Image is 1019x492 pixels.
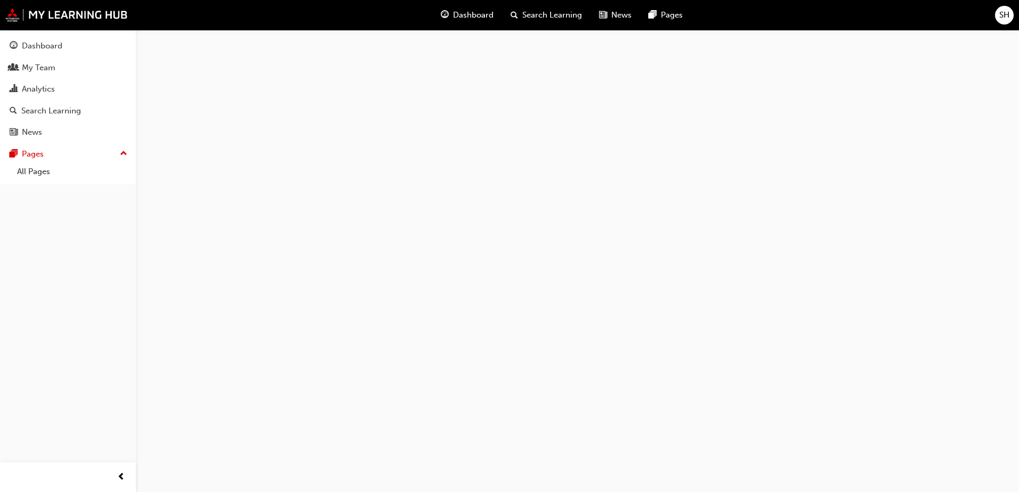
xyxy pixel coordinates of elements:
[4,79,132,99] a: Analytics
[661,9,683,21] span: Pages
[4,58,132,78] a: My Team
[22,126,42,138] div: News
[511,9,518,22] span: search-icon
[117,471,125,484] span: prev-icon
[591,4,640,26] a: news-iconNews
[22,148,44,160] div: Pages
[21,105,81,117] div: Search Learning
[5,8,128,22] img: mmal
[22,62,55,74] div: My Team
[4,122,132,142] a: News
[4,144,132,164] button: Pages
[13,163,132,180] a: All Pages
[10,63,18,73] span: people-icon
[10,106,17,116] span: search-icon
[10,150,18,159] span: pages-icon
[4,101,132,121] a: Search Learning
[599,9,607,22] span: news-icon
[4,36,132,56] a: Dashboard
[611,9,632,21] span: News
[999,9,1009,21] span: SH
[22,40,62,52] div: Dashboard
[522,9,582,21] span: Search Learning
[453,9,494,21] span: Dashboard
[995,6,1014,24] button: SH
[640,4,691,26] a: pages-iconPages
[10,85,18,94] span: chart-icon
[649,9,657,22] span: pages-icon
[4,34,132,144] button: DashboardMy TeamAnalyticsSearch LearningNews
[432,4,502,26] a: guage-iconDashboard
[502,4,591,26] a: search-iconSearch Learning
[22,83,55,95] div: Analytics
[441,9,449,22] span: guage-icon
[120,147,127,161] span: up-icon
[10,128,18,137] span: news-icon
[10,42,18,51] span: guage-icon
